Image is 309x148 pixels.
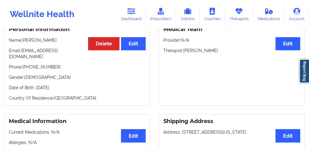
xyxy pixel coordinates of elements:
p: Date of Birth: [DATE] [9,85,146,91]
h3: Medical Team [163,26,300,33]
button: Delete [88,37,119,50]
p: Name: [PERSON_NAME] [9,37,146,43]
button: Edit [275,37,300,50]
p: Allergies: N/A [9,139,146,146]
h3: Medical Information [9,118,146,125]
a: Admins [176,4,200,24]
a: Medications [253,4,285,24]
a: Report Bug [299,59,309,83]
a: Coaches [200,4,225,24]
p: Email: [EMAIL_ADDRESS][DOMAIN_NAME] [9,48,146,60]
p: Provider: N/A [163,37,300,43]
button: Edit [121,37,146,50]
p: Current Medications: N/A [9,129,146,135]
button: Edit [275,129,300,142]
p: Address: [STREET_ADDRESS][US_STATE] [163,129,300,135]
a: Therapists [225,4,253,24]
p: Gender: [DEMOGRAPHIC_DATA] [9,74,146,80]
h3: Personal Information [9,26,146,33]
p: Phone: [PHONE_NUMBER] [9,64,146,70]
p: Therapist: [PERSON_NAME] [163,48,300,54]
a: Dashboard [117,4,146,24]
a: Account [284,4,309,24]
a: Prescribers [146,4,176,24]
button: Edit [121,129,146,142]
p: Country Of Residence: [GEOGRAPHIC_DATA] [9,95,146,101]
h3: Shipping Address [163,118,300,125]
